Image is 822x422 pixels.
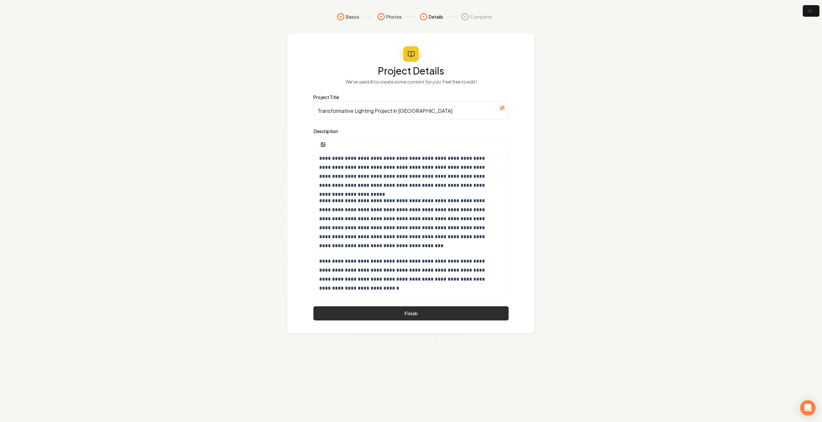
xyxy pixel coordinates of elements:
span: Basics [346,13,359,20]
h1: Project Details [313,66,509,76]
label: Description [314,129,508,133]
span: Photos [386,13,402,20]
span: Details [429,13,443,20]
button: Add Image [317,139,329,150]
button: Finish [313,306,509,320]
p: We've used AI to create some content for you. Feel free to edit! [313,78,509,85]
input: i.e. Landscape Design, Kitchen Remodel, etc. [313,102,509,120]
div: Open Intercom Messenger [800,400,816,416]
span: Complete [470,13,492,20]
label: Project Title [313,94,509,100]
